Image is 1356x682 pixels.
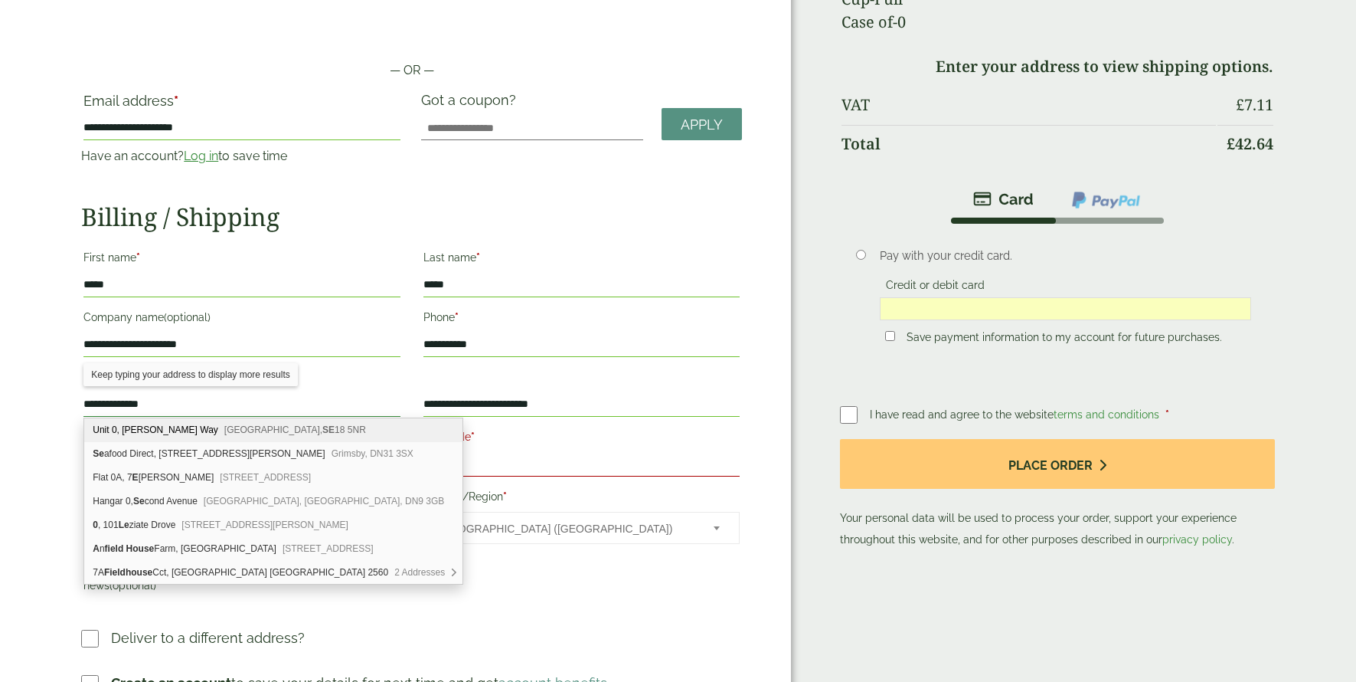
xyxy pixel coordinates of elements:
[204,496,445,507] span: [GEOGRAPHIC_DATA], [GEOGRAPHIC_DATA], DN9 3GB
[83,247,400,273] label: First name
[109,579,156,592] span: (optional)
[880,279,991,296] label: Credit or debit card
[84,466,462,490] div: Flat 0A, 7 Elm Grove
[83,363,297,386] div: Keep typing your address to display more results
[84,442,462,466] div: Seafood Direct, Unit 0, Grimsby Seafood Village, Wickham Road
[439,513,693,545] span: United Kingdom (UK)
[1054,408,1159,421] a: terms and conditions
[423,247,740,273] label: Last name
[840,439,1275,550] p: Your personal data will be used to process your order, support your experience throughout this we...
[283,543,374,554] span: [STREET_ADDRESS]
[1165,408,1169,421] abbr: required
[174,93,178,109] abbr: required
[1236,94,1244,115] span: £
[870,408,1162,421] span: I have read and agree to the website
[181,520,348,530] span: [STREET_ADDRESS][PERSON_NAME]
[332,448,413,459] span: Grimsby, DN31 3SX
[1227,133,1235,154] span: £
[93,543,100,554] b: A
[220,472,311,483] span: [STREET_ADDRESS]
[84,418,462,442] div: Unit 0, Harrington Way
[119,520,129,530] b: Le
[900,331,1228,348] label: Save payment information to my account for future purchases.
[133,496,145,507] b: Se
[884,302,1247,316] iframe: Secure card payment input frame
[84,561,462,584] div: 7A Fieldhouse Cct, CAMPBELLTOWN NSW 2560
[423,307,740,333] label: Phone
[322,425,335,435] b: SE
[394,567,445,578] span: 2 Addresses
[841,125,1216,162] th: Total
[503,490,507,503] abbr: required
[681,116,723,133] span: Apply
[421,92,522,116] label: Got a coupon?
[93,520,98,530] b: 0
[83,94,400,116] label: Email address
[132,472,139,483] b: E
[423,512,740,544] span: Country/Region
[136,251,140,264] abbr: required
[224,425,366,435] span: [GEOGRAPHIC_DATA], 18 5NR
[840,439,1275,489] button: Place order
[1162,533,1232,546] a: privacy policy
[81,147,402,166] p: Have an account? to save time
[1070,190,1142,210] img: ppcp-gateway.png
[81,202,742,231] h2: Billing / Shipping
[105,543,155,554] b: field House
[841,48,1273,85] td: Enter your address to view shipping options.
[423,426,740,452] label: Postcode
[662,108,742,141] a: Apply
[104,567,152,578] b: Fieldhouse
[973,190,1034,208] img: stripe.png
[111,628,305,648] p: Deliver to a different address?
[455,311,459,323] abbr: required
[471,431,475,443] abbr: required
[476,251,480,264] abbr: required
[184,149,218,163] a: Log in
[84,513,462,537] div: 0, 101 Leziate Drove
[81,61,742,80] p: — OR —
[423,486,740,512] label: Country/Region
[81,12,742,43] iframe: Secure payment button frame
[841,87,1216,123] th: VAT
[84,490,462,513] div: Hangar 0, Second Avenue
[84,537,462,561] div: Anfield House Farm, New Road
[880,248,1251,264] p: Pay with your credit card.
[93,448,104,459] b: Se
[1236,94,1273,115] bdi: 7.11
[1227,133,1273,154] bdi: 42.64
[164,311,211,323] span: (optional)
[83,307,400,333] label: Company name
